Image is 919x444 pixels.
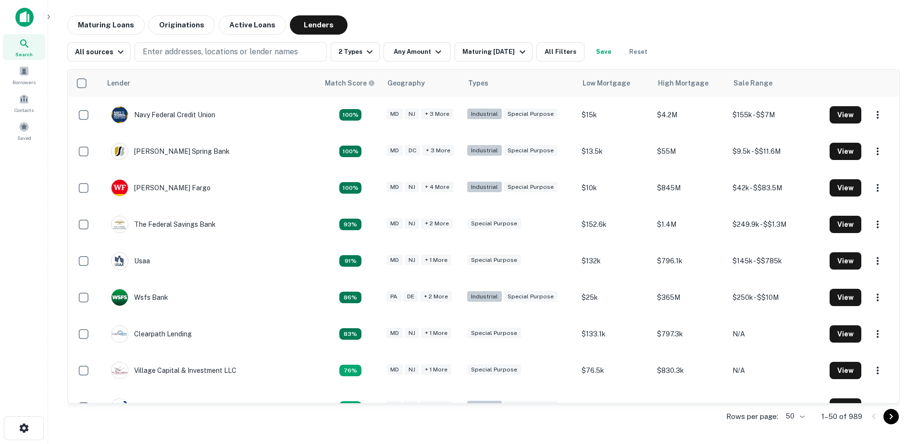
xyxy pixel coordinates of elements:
button: Active Loans [219,15,286,35]
div: NJ [405,255,419,266]
img: picture [112,289,128,306]
img: picture [112,143,128,160]
p: 1–50 of 989 [821,411,862,422]
a: Borrowers [3,62,45,88]
td: $797.3k [652,316,728,352]
td: $55M [652,133,728,170]
div: Capitalize uses an advanced AI algorithm to match your search with the best lender. The match sco... [339,146,361,157]
td: $160k - $$1.3M [728,389,825,425]
div: + 2 more [421,218,453,229]
td: $365M [652,279,728,316]
div: Special Purpose [467,328,521,339]
td: N/A [728,352,825,389]
div: [PERSON_NAME] Fargo [111,179,211,197]
td: $10k [577,170,652,206]
div: NJ [403,401,418,412]
iframe: Chat Widget [871,367,919,413]
div: Low Mortgage [583,77,630,89]
div: Special Purpose [504,145,558,156]
div: Special Purpose [504,109,558,120]
div: Navy Federal Credit Union [111,106,215,123]
td: $132k [577,243,652,279]
span: Contacts [14,106,34,114]
div: Industrial [467,291,502,302]
div: Industrial [467,145,502,156]
h6: Match Score [325,78,373,88]
img: picture [112,180,128,196]
td: $796.1k [652,243,728,279]
div: The Federal Savings Bank [111,216,216,233]
div: PA [386,401,401,412]
div: Capitalize uses an advanced AI algorithm to match your search with the best lender. The match sco... [339,182,361,194]
td: $10k [577,389,652,425]
div: Special Purpose [467,364,521,375]
a: Search [3,34,45,60]
div: MD [386,109,403,120]
img: capitalize-icon.png [15,8,34,27]
button: Originations [149,15,215,35]
div: MD [386,182,403,193]
div: Capitalize uses an advanced AI algorithm to match your search with the best lender. The match sco... [325,78,375,88]
a: Saved [3,118,45,144]
div: + 4 more [421,182,453,193]
td: $13.5k [577,133,652,170]
div: Maturing [DATE] [462,46,528,58]
td: $250k - $$10M [728,279,825,316]
td: $249.9k - $$1.3M [728,206,825,243]
th: Low Mortgage [577,70,652,97]
button: Maturing Loans [67,15,145,35]
th: Sale Range [728,70,825,97]
div: Industrial [467,109,502,120]
button: View [830,252,861,270]
button: Save your search to get updates of matches that match your search criteria. [588,42,619,62]
td: $830.3k [652,352,728,389]
td: $42k - $$83.5M [728,170,825,206]
div: Village Capital & Investment LLC [111,362,236,379]
div: Wsfs Bank [111,289,168,306]
td: $1.4M [652,206,728,243]
button: View [830,398,861,416]
div: + 1 more [421,364,451,375]
div: Special Purpose [467,218,521,229]
div: Capitalize uses an advanced AI algorithm to match your search with the best lender. The match sco... [339,328,361,340]
button: View [830,143,861,160]
button: 2 Types [331,42,380,62]
div: Industrial [467,182,502,193]
button: Any Amount [384,42,451,62]
div: Capitalize uses an advanced AI algorithm to match your search with the best lender. The match sco... [339,401,361,413]
div: + 4 more [420,401,452,412]
td: $15k [577,97,652,133]
div: Lender [107,77,130,89]
img: picture [112,362,128,379]
a: Contacts [3,90,45,116]
button: View [830,216,861,233]
td: $152.6k [577,206,652,243]
button: Maturing [DATE] [455,42,532,62]
button: Lenders [290,15,348,35]
div: Geography [387,77,425,89]
p: Enter addresses, locations or lender names [143,46,298,58]
div: + 1 more [421,328,451,339]
img: picture [112,107,128,123]
div: MD [386,145,403,156]
div: + 3 more [421,109,453,120]
div: PA [386,291,401,302]
span: Search [15,50,33,58]
img: picture [112,399,128,415]
span: Borrowers [12,78,36,86]
div: Capitalize uses an advanced AI algorithm to match your search with the best lender. The match sco... [339,292,361,303]
div: NJ [405,182,419,193]
div: Clearpath Lending [111,325,192,343]
div: NJ [405,218,419,229]
div: Special Purpose [467,255,521,266]
button: View [830,325,861,343]
td: $25k [577,279,652,316]
div: MD [386,218,403,229]
th: Types [462,70,577,97]
div: + 3 more [422,145,454,156]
